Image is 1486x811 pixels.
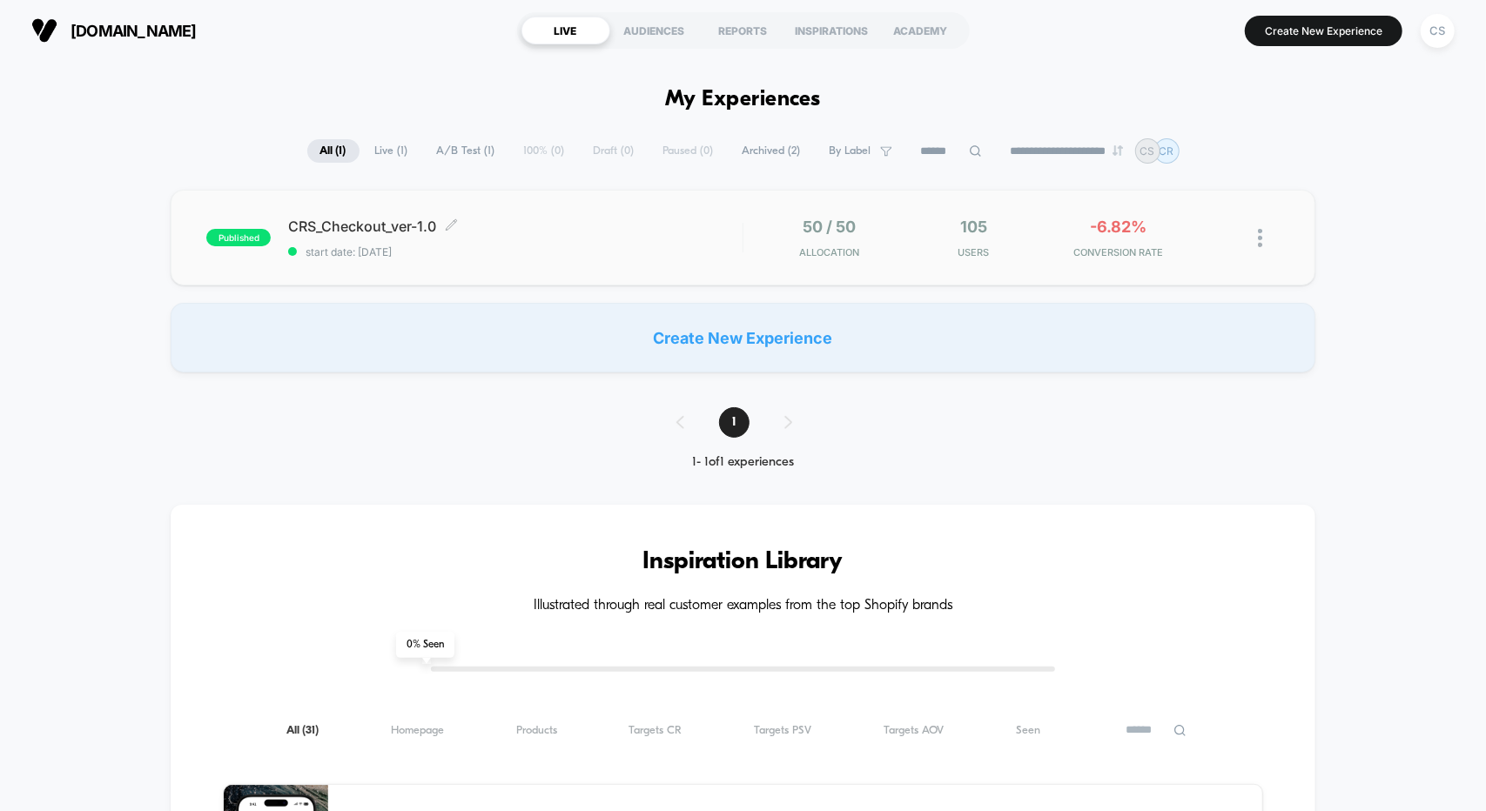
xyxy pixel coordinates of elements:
[171,303,1315,372] div: Create New Experience
[830,144,871,158] span: By Label
[424,139,508,163] span: A/B Test ( 1 )
[26,17,202,44] button: [DOMAIN_NAME]
[1160,144,1174,158] p: CR
[31,17,57,44] img: Visually logo
[1113,145,1123,156] img: end
[788,17,877,44] div: INSPIRATIONS
[302,725,319,736] span: ( 31 )
[699,17,788,44] div: REPORTS
[799,246,859,258] span: Allocation
[1140,144,1155,158] p: CS
[610,17,699,44] div: AUDIENCES
[223,548,1262,576] h3: Inspiration Library
[396,632,454,658] span: 0 % Seen
[665,87,821,112] h1: My Experiences
[877,17,965,44] div: ACADEMY
[905,246,1041,258] span: Users
[629,724,682,737] span: Targets CR
[730,139,814,163] span: Archived ( 2 )
[288,218,742,235] span: CRS_Checkout_ver-1.0
[1090,218,1146,236] span: -6.82%
[521,17,610,44] div: LIVE
[307,139,360,163] span: All ( 1 )
[719,407,750,438] span: 1
[1258,229,1262,247] img: close
[1421,14,1455,48] div: CS
[1016,724,1040,737] span: Seen
[1415,13,1460,49] button: CS
[1050,246,1186,258] span: CONVERSION RATE
[516,724,557,737] span: Products
[659,455,827,470] div: 1 - 1 of 1 experiences
[362,139,421,163] span: Live ( 1 )
[286,724,319,737] span: All
[803,218,856,236] span: 50 / 50
[223,598,1262,614] h4: Illustrated through real customer examples from the top Shopify brands
[1245,16,1402,46] button: Create New Experience
[391,724,444,737] span: Homepage
[960,218,987,236] span: 105
[71,22,197,40] span: [DOMAIN_NAME]
[884,724,944,737] span: Targets AOV
[288,245,742,258] span: start date: [DATE]
[754,724,811,737] span: Targets PSV
[206,229,271,246] span: published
